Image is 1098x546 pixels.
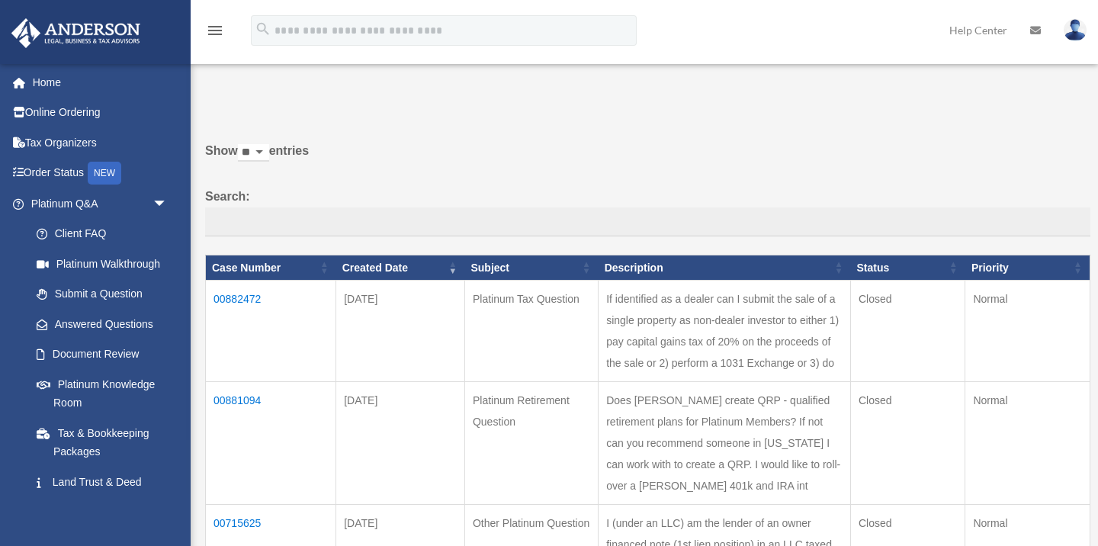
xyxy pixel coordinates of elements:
th: Description: activate to sort column ascending [599,255,851,281]
span: arrow_drop_down [152,188,183,220]
th: Status: activate to sort column ascending [850,255,965,281]
td: Normal [965,281,1090,382]
img: User Pic [1064,19,1087,41]
a: Platinum Q&Aarrow_drop_down [11,188,183,219]
a: Submit a Question [21,279,183,310]
th: Case Number: activate to sort column ascending [206,255,336,281]
td: Does [PERSON_NAME] create QRP - qualified retirement plans for Platinum Members? If not can you r... [599,382,851,505]
td: Normal [965,382,1090,505]
i: search [255,21,271,37]
label: Show entries [205,140,1090,177]
a: Platinum Knowledge Room [21,369,183,418]
a: menu [206,27,224,40]
img: Anderson Advisors Platinum Portal [7,18,145,48]
th: Priority: activate to sort column ascending [965,255,1090,281]
select: Showentries [238,144,269,162]
th: Created Date: activate to sort column ascending [336,255,465,281]
a: Home [11,67,191,98]
a: Platinum Walkthrough [21,249,183,279]
input: Search: [205,207,1090,236]
a: Tax & Bookkeeping Packages [21,418,183,467]
a: Document Review [21,339,183,370]
div: NEW [88,162,121,185]
td: If identified as a dealer can I submit the sale of a single property as non-dealer investor to ei... [599,281,851,382]
td: [DATE] [336,382,465,505]
a: Order StatusNEW [11,158,191,189]
td: Closed [850,281,965,382]
td: Closed [850,382,965,505]
i: menu [206,21,224,40]
a: Answered Questions [21,309,175,339]
td: 00881094 [206,382,336,505]
th: Subject: activate to sort column ascending [464,255,598,281]
a: Land Trust & Deed Forum [21,467,183,515]
a: Client FAQ [21,219,183,249]
label: Search: [205,186,1090,236]
a: Online Ordering [11,98,191,128]
a: Tax Organizers [11,127,191,158]
td: 00882472 [206,281,336,382]
td: Platinum Tax Question [464,281,598,382]
td: Platinum Retirement Question [464,382,598,505]
td: [DATE] [336,281,465,382]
